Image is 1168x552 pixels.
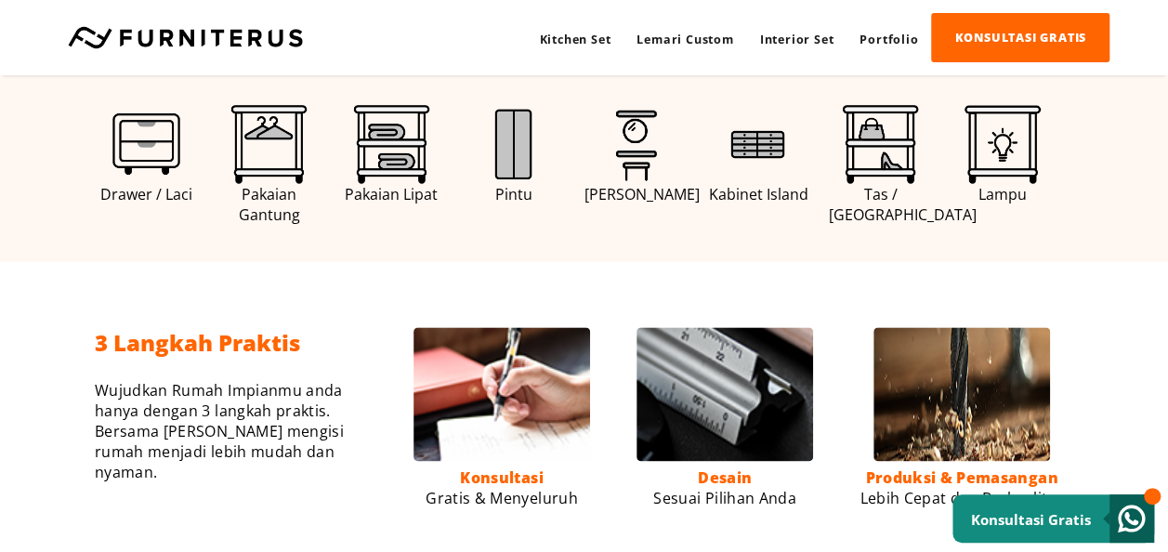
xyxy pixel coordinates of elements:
span: Tas / [GEOGRAPHIC_DATA] [829,184,933,225]
p: Wujudkan Rumah Impianmu anda hanya dengan 3 langkah praktis. Bersama [PERSON_NAME] mengisi rumah ... [95,380,390,482]
a: Konsultasi Gratis [952,494,1154,543]
a: Portfolio [846,15,931,64]
img: Meja%20Rias-01.png [597,105,676,184]
p: Sesuai Pilihan Anda [613,488,836,508]
p: Konsultasi [390,467,613,488]
p: Lebih Cepat dan Berkualitas [850,488,1073,508]
img: Baju%20Gantung-01.png [230,105,308,184]
span: Drawer / Laci [95,184,199,204]
a: Kitchen Set [526,15,623,64]
span: Kabinet Island [706,184,810,204]
img: Lightning.png [965,105,1040,184]
a: Interior Set [747,15,847,64]
a: Lemari Custom [623,15,746,64]
h2: 3 Langkah Praktis [95,327,390,358]
span: Lampu [951,184,1055,204]
img: Jenis%20Pintu-01.png [474,105,553,184]
a: KONSULTASI GRATIS [931,13,1109,62]
span: Pakaian Gantung [217,184,322,225]
img: Island-01.png [718,105,797,184]
p: Produksi & Pemasangan [850,467,1073,488]
span: Pakaian Lipat [339,184,443,204]
img: Baju%20Lipat-01.png [352,105,431,184]
span: Pintu [462,184,566,204]
p: Desain [613,467,836,488]
small: Konsultasi Gratis [971,510,1091,529]
p: Gratis & Menyeluruh [390,488,613,508]
img: Drawer-01.png [107,105,186,184]
span: [PERSON_NAME] [584,184,689,204]
img: Tas%20Sepatu-01.png [841,105,920,184]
